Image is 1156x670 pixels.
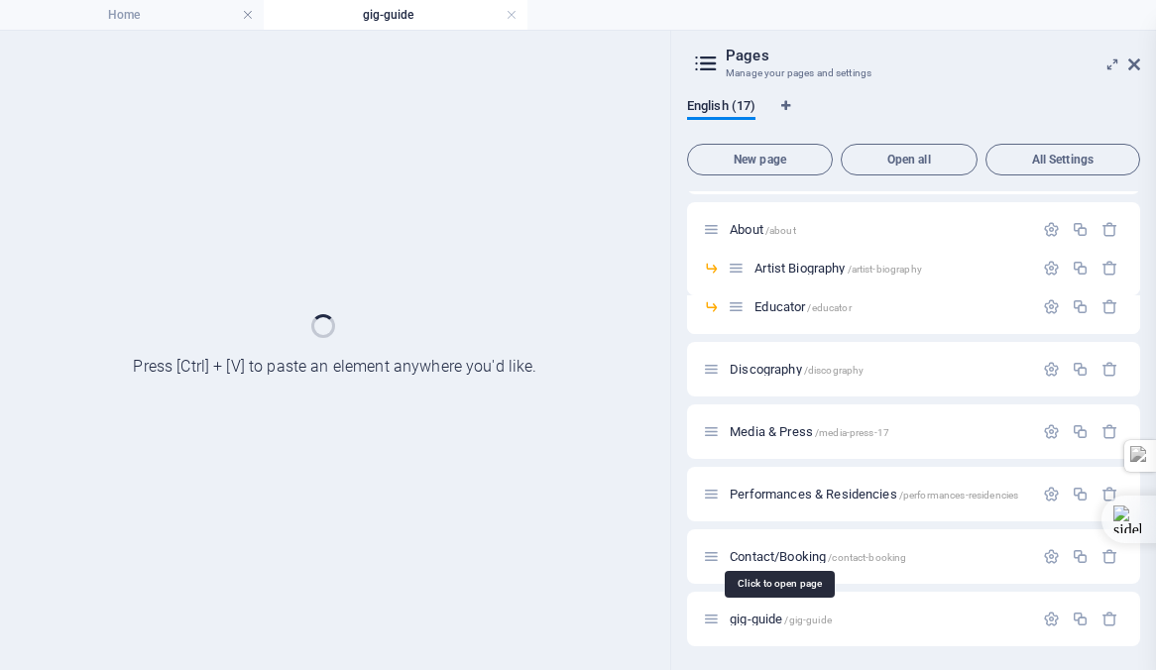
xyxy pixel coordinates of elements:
div: Duplicate [1072,361,1089,378]
div: Remove [1101,260,1118,277]
div: Artist Biography/artist-biography [749,262,1033,275]
div: Settings [1043,361,1060,378]
span: Click to open page [730,424,889,439]
span: Click to open page [754,261,922,276]
div: Settings [1043,260,1060,277]
div: Language Tabs [687,98,1140,136]
span: /about [765,225,796,236]
span: /artist-biography [848,264,922,275]
span: Click to open page [730,362,864,377]
div: Remove [1101,298,1118,315]
div: Remove [1101,486,1118,502]
span: /contact-booking [828,552,906,563]
span: /media-press-17 [815,427,889,438]
div: Remove [1101,611,1118,627]
button: Open all [841,144,978,175]
div: Media & Press/media-press-17 [724,425,1033,438]
button: New page [687,144,833,175]
span: New page [696,154,824,166]
h2: Pages [726,47,1140,64]
h4: gig-guide [264,4,527,26]
span: All Settings [994,154,1131,166]
span: Click to open page [730,222,796,237]
div: Duplicate [1072,298,1089,315]
span: Contact/Booking [730,549,906,564]
div: Remove [1101,361,1118,378]
span: /gig-guide [784,614,831,625]
div: Remove [1101,548,1118,565]
div: About/about [724,223,1033,236]
button: All Settings [985,144,1140,175]
div: Duplicate [1072,611,1089,627]
div: Settings [1043,423,1060,440]
div: gig-guide/gig-guide [724,613,1033,625]
div: Settings [1043,548,1060,565]
span: Open all [850,154,969,166]
div: Educator/educator [749,300,1033,313]
span: English (17) [687,94,755,122]
div: Remove [1101,423,1118,440]
span: /performances-residencies [899,490,1018,501]
div: Remove [1101,221,1118,238]
span: Performances & Residencies [730,487,1018,502]
div: Contact/Booking/contact-booking [724,550,1033,563]
div: Settings [1043,221,1060,238]
div: Duplicate [1072,423,1089,440]
div: Duplicate [1072,260,1089,277]
span: Click to open page [754,299,851,314]
h3: Manage your pages and settings [726,64,1100,82]
span: /educator [807,302,851,313]
div: Discography/discography [724,363,1033,376]
span: gig-guide [730,612,832,626]
div: Duplicate [1072,221,1089,238]
div: Duplicate [1072,548,1089,565]
div: Settings [1043,298,1060,315]
span: /discography [804,365,865,376]
div: Duplicate [1072,486,1089,502]
div: Performances & Residencies/performances-residencies [724,488,1033,501]
div: Settings [1043,486,1060,502]
div: Settings [1043,611,1060,627]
